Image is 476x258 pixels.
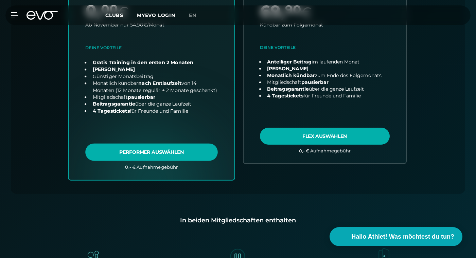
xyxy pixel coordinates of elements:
[137,12,175,18] a: MYEVO LOGIN
[189,12,205,19] a: en
[105,12,123,18] span: Clubs
[189,12,196,18] span: en
[105,12,137,18] a: Clubs
[22,216,454,225] div: In beiden Mitgliedschaften enthalten
[351,232,454,241] span: Hallo Athlet! Was möchtest du tun?
[330,227,462,246] button: Hallo Athlet! Was möchtest du tun?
